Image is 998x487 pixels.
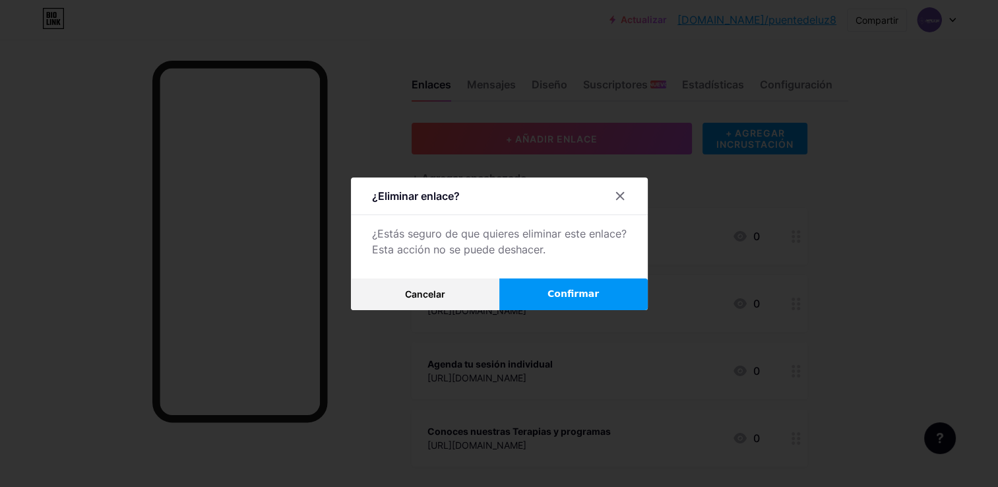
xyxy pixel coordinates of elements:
span: Confirmar [547,287,599,301]
button: Confirmar [499,278,648,310]
div: ¿Estás seguro de que quieres eliminar este enlace? Esta acción no se puede deshacer. [372,226,627,257]
div: ¿Eliminar enlace? [372,188,460,204]
font: Cancelar [405,288,445,300]
button: Cancelar [351,278,499,310]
